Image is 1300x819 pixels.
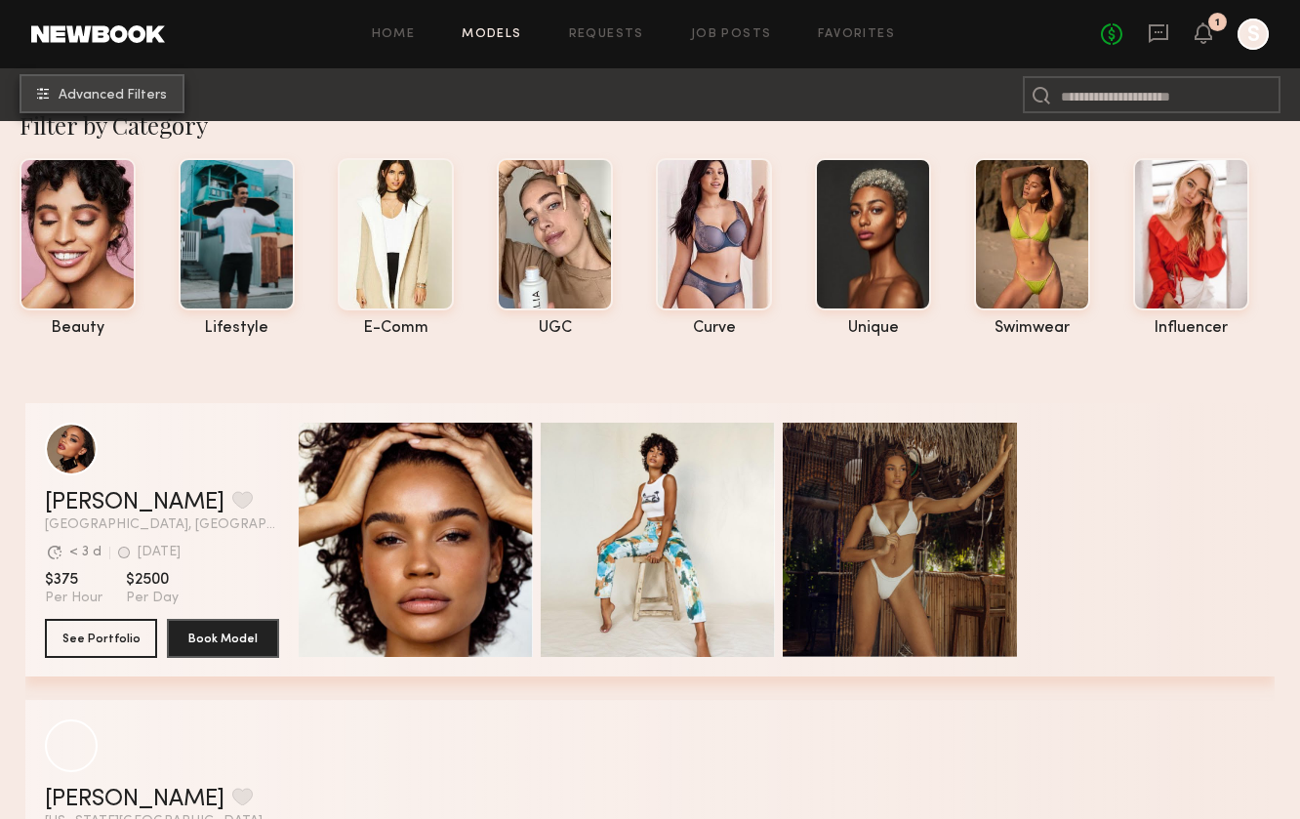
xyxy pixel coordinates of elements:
[45,570,102,590] span: $375
[691,28,772,41] a: Job Posts
[818,28,895,41] a: Favorites
[59,89,167,102] span: Advanced Filters
[20,320,136,337] div: beauty
[974,320,1090,337] div: swimwear
[462,28,521,41] a: Models
[167,619,279,658] button: Book Model
[45,518,279,532] span: [GEOGRAPHIC_DATA], [GEOGRAPHIC_DATA]
[1238,19,1269,50] a: S
[815,320,931,337] div: unique
[20,109,1300,141] div: Filter by Category
[569,28,644,41] a: Requests
[179,320,295,337] div: lifestyle
[497,320,613,337] div: UGC
[138,546,181,559] div: [DATE]
[20,74,184,113] button: Advanced Filters
[1133,320,1249,337] div: influencer
[69,546,102,559] div: < 3 d
[45,491,224,514] a: [PERSON_NAME]
[372,28,416,41] a: Home
[45,590,102,607] span: Per Hour
[338,320,454,337] div: e-comm
[1215,18,1220,28] div: 1
[126,590,179,607] span: Per Day
[126,570,179,590] span: $2500
[656,320,772,337] div: curve
[45,619,157,658] button: See Portfolio
[45,788,224,811] a: [PERSON_NAME]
